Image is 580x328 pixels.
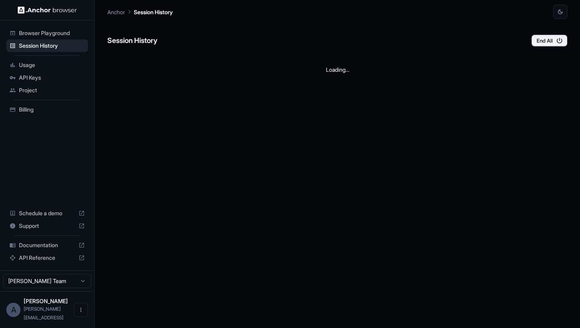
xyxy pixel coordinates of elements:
[24,298,68,304] span: Arnold
[24,306,64,321] span: arnold@lntech.ai
[19,106,85,114] span: Billing
[19,29,85,37] span: Browser Playground
[107,53,567,86] div: Loading...
[19,222,75,230] span: Support
[6,207,88,220] div: Schedule a demo
[19,254,75,262] span: API Reference
[107,35,157,47] h6: Session History
[19,74,85,82] span: API Keys
[19,42,85,50] span: Session History
[6,84,88,97] div: Project
[19,241,75,249] span: Documentation
[531,35,567,47] button: End All
[74,303,88,317] button: Open menu
[6,27,88,39] div: Browser Playground
[6,103,88,116] div: Billing
[107,7,173,16] nav: breadcrumb
[19,86,85,94] span: Project
[6,252,88,264] div: API Reference
[6,303,21,317] div: A
[19,209,75,217] span: Schedule a demo
[6,239,88,252] div: Documentation
[18,6,77,14] img: Anchor Logo
[19,61,85,69] span: Usage
[6,59,88,71] div: Usage
[107,8,125,16] p: Anchor
[6,220,88,232] div: Support
[134,8,173,16] p: Session History
[6,39,88,52] div: Session History
[6,71,88,84] div: API Keys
